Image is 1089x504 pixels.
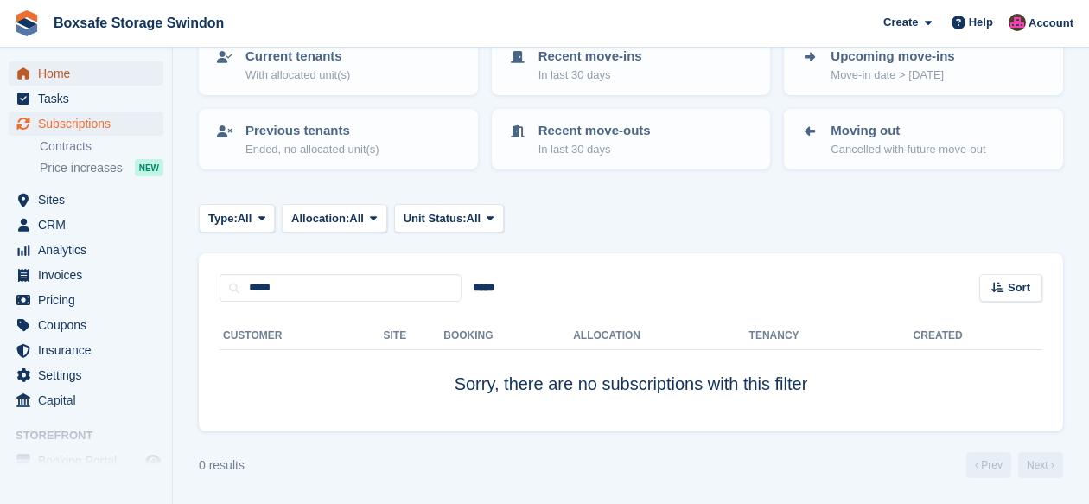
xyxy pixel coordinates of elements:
[135,159,163,176] div: NEW
[143,450,163,471] a: Preview store
[831,141,985,158] p: Cancelled with future move-out
[573,322,748,350] th: Allocation
[201,36,476,93] a: Current tenants With allocated unit(s)
[9,313,163,337] a: menu
[38,313,142,337] span: Coupons
[38,112,142,136] span: Subscriptions
[1028,15,1073,32] span: Account
[538,47,642,67] p: Recent move-ins
[38,363,142,387] span: Settings
[1018,452,1063,478] a: Next
[9,238,163,262] a: menu
[38,288,142,312] span: Pricing
[40,158,163,177] a: Price increases NEW
[831,47,954,67] p: Upcoming move-ins
[47,9,231,37] a: Boxsafe Storage Swindon
[1008,279,1030,297] span: Sort
[208,210,238,227] span: Type:
[38,388,142,412] span: Capital
[9,363,163,387] a: menu
[349,210,364,227] span: All
[9,263,163,287] a: menu
[467,210,481,227] span: All
[9,86,163,111] a: menu
[282,204,387,233] button: Allocation: All
[494,36,769,93] a: Recent move-ins In last 30 days
[966,452,1011,478] a: Previous
[245,47,350,67] p: Current tenants
[914,322,1042,350] th: Created
[831,67,954,84] p: Move-in date > [DATE]
[9,112,163,136] a: menu
[38,61,142,86] span: Home
[963,452,1067,478] nav: Page
[199,204,275,233] button: Type: All
[38,238,142,262] span: Analytics
[749,322,810,350] th: Tenancy
[245,121,379,141] p: Previous tenants
[38,188,142,212] span: Sites
[220,322,383,350] th: Customer
[883,14,918,31] span: Create
[16,427,172,444] span: Storefront
[38,86,142,111] span: Tasks
[455,374,808,393] span: Sorry, there are no subscriptions with this filter
[9,213,163,237] a: menu
[1009,14,1026,31] img: Philip Matthews
[38,213,142,237] span: CRM
[14,10,40,36] img: stora-icon-8386f47178a22dfd0bd8f6a31ec36ba5ce8667c1dd55bd0f319d3a0aa187defe.svg
[494,111,769,168] a: Recent move-outs In last 30 days
[9,388,163,412] a: menu
[38,263,142,287] span: Invoices
[9,449,163,473] a: menu
[383,322,443,350] th: Site
[40,138,163,155] a: Contracts
[9,61,163,86] a: menu
[538,141,651,158] p: In last 30 days
[443,322,573,350] th: Booking
[201,111,476,168] a: Previous tenants Ended, no allocated unit(s)
[538,67,642,84] p: In last 30 days
[786,36,1061,93] a: Upcoming move-ins Move-in date > [DATE]
[40,160,123,176] span: Price increases
[404,210,467,227] span: Unit Status:
[38,338,142,362] span: Insurance
[786,111,1061,168] a: Moving out Cancelled with future move-out
[969,14,993,31] span: Help
[9,188,163,212] a: menu
[831,121,985,141] p: Moving out
[9,288,163,312] a: menu
[394,204,504,233] button: Unit Status: All
[9,338,163,362] a: menu
[245,67,350,84] p: With allocated unit(s)
[38,449,142,473] span: Booking Portal
[245,141,379,158] p: Ended, no allocated unit(s)
[199,456,245,475] div: 0 results
[238,210,252,227] span: All
[538,121,651,141] p: Recent move-outs
[291,210,349,227] span: Allocation:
